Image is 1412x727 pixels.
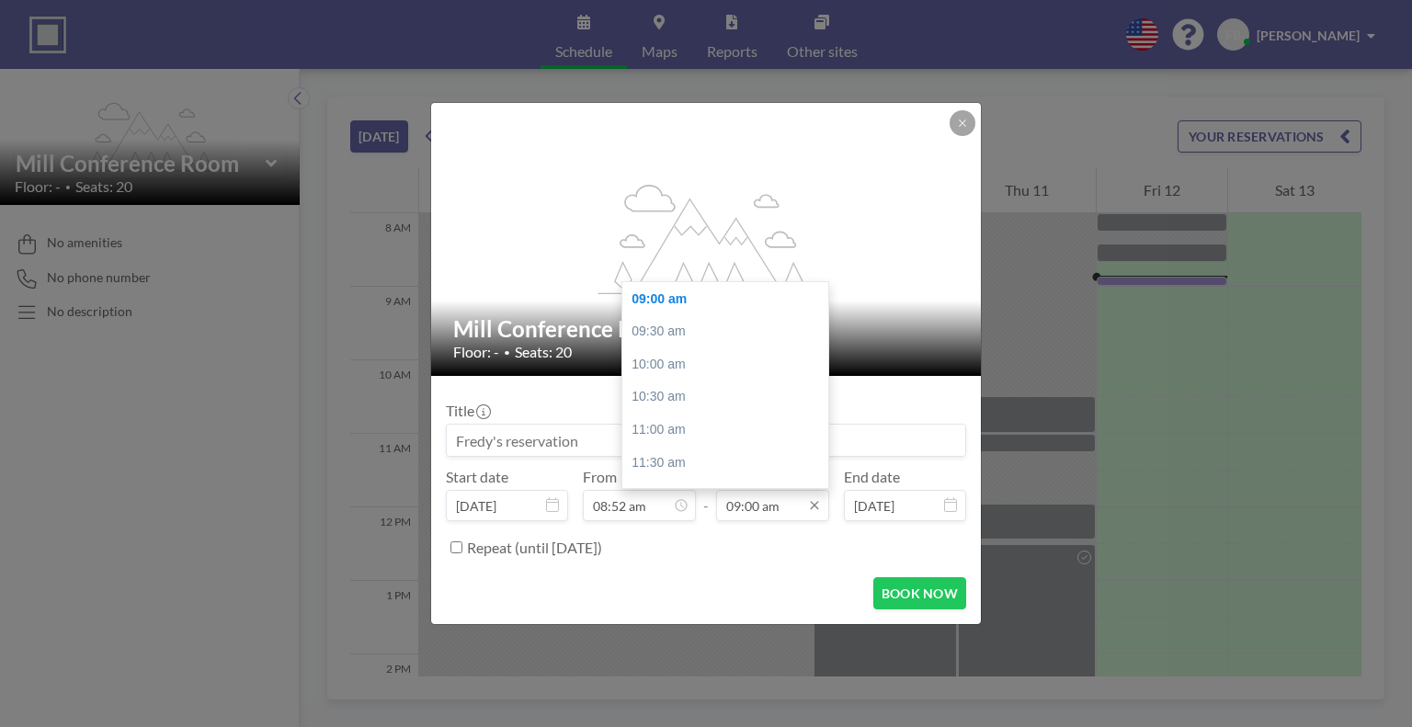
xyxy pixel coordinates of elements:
div: 12:00 pm [622,479,837,512]
span: Seats: 20 [515,343,572,361]
input: Fredy's reservation [447,425,965,456]
div: 09:30 am [622,315,837,348]
h2: Mill Conference Room [453,315,961,343]
div: 09:00 am [622,283,837,316]
div: 10:30 am [622,381,837,414]
div: 10:00 am [622,348,837,381]
span: Floor: - [453,343,499,361]
span: • [504,346,510,359]
label: Repeat (until [DATE]) [467,539,602,557]
div: 11:00 am [622,414,837,447]
label: End date [844,468,900,486]
label: Title [446,402,489,420]
label: Start date [446,468,508,486]
button: BOOK NOW [873,577,966,609]
div: 11:30 am [622,447,837,480]
span: - [703,474,709,515]
label: From [583,468,617,486]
